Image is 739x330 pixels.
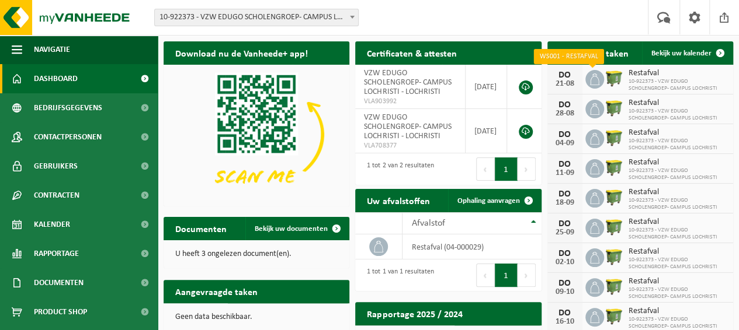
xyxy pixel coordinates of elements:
button: Previous [476,264,495,287]
button: Next [518,264,536,287]
div: DO [553,100,577,110]
a: Bekijk uw kalender [642,41,732,65]
span: Bekijk uw kalender [651,50,712,57]
img: WB-1100-HPE-GN-51 [604,187,624,207]
span: 10-922373 - VZW EDUGO SCHOLENGROEP- CAMPUS LOCHRISTI [629,316,727,330]
img: WB-1100-HPE-GN-51 [604,306,624,326]
img: Download de VHEPlus App [164,65,349,204]
h2: Uw afvalstoffen [355,189,441,212]
img: WB-1100-HPE-GN-51 [604,98,624,118]
div: DO [553,189,577,199]
span: Restafval [629,69,727,78]
div: 11-09 [553,169,577,177]
img: WB-1100-HPE-GN-51 [604,68,624,88]
div: 16-10 [553,318,577,326]
img: WB-1100-HPE-GN-51 [604,157,624,177]
button: Previous [476,157,495,181]
div: DO [553,160,577,169]
span: 10-922373 - VZW EDUGO SCHOLENGROEP- CAMPUS LOCHRISTI - LOCHRISTI [154,9,359,26]
span: Bekijk uw documenten [255,225,328,233]
div: 09-10 [553,288,577,296]
div: 18-09 [553,199,577,207]
div: 1 tot 1 van 1 resultaten [361,262,433,288]
span: VLA708377 [364,141,456,150]
div: DO [553,279,577,288]
span: 10-922373 - VZW EDUGO SCHOLENGROEP- CAMPUS LOCHRISTI [629,286,727,300]
span: 10-922373 - VZW EDUGO SCHOLENGROEP- CAMPUS LOCHRISTI [629,138,727,152]
div: 1 tot 2 van 2 resultaten [361,156,433,182]
span: 10-922373 - VZW EDUGO SCHOLENGROEP- CAMPUS LOCHRISTI [629,197,727,211]
h2: Rapportage 2025 / 2024 [355,302,474,325]
h2: Documenten [164,217,238,240]
h2: Aangevraagde taken [164,280,269,303]
span: Bedrijfsgegevens [34,93,102,122]
div: 04-09 [553,139,577,148]
span: VLA903992 [364,97,456,106]
span: Contracten [34,181,79,210]
span: Ophaling aanvragen [457,197,520,205]
img: WB-1100-HPE-GN-51 [604,276,624,296]
a: Ophaling aanvragen [448,189,540,212]
span: Kalender [34,210,70,239]
span: Afvalstof [411,219,445,228]
span: Dashboard [34,64,78,93]
h2: Download nu de Vanheede+ app! [164,41,320,64]
span: Rapportage [34,239,79,268]
span: Gebruikers [34,152,78,181]
a: Bekijk uw documenten [245,217,348,240]
button: Next [518,157,536,181]
span: Restafval [629,128,727,138]
span: 10-922373 - VZW EDUGO SCHOLENGROEP- CAMPUS LOCHRISTI [629,167,727,181]
div: DO [553,71,577,80]
span: VZW EDUGO SCHOLENGROEP- CAMPUS LOCHRISTI - LOCHRISTI [364,113,451,141]
span: Documenten [34,268,84,297]
img: WB-1100-HPE-GN-51 [604,217,624,237]
div: DO [553,219,577,229]
span: Restafval [629,158,727,167]
span: 10-922373 - VZW EDUGO SCHOLENGROEP- CAMPUS LOCHRISTI - LOCHRISTI [155,9,358,26]
td: restafval (04-000029) [403,234,541,259]
div: DO [553,130,577,139]
div: 02-10 [553,258,577,266]
span: VZW EDUGO SCHOLENGROEP- CAMPUS LOCHRISTI - LOCHRISTI [364,69,451,96]
span: Restafval [629,277,727,286]
span: Navigatie [34,35,70,64]
img: WB-1100-HPE-GN-51 [604,128,624,148]
td: [DATE] [466,65,507,109]
span: 10-922373 - VZW EDUGO SCHOLENGROEP- CAMPUS LOCHRISTI [629,257,727,271]
h2: Ingeplande taken [547,41,640,64]
span: Restafval [629,188,727,197]
span: Restafval [629,247,727,257]
span: Contactpersonen [34,122,102,152]
span: Restafval [629,307,727,316]
button: 1 [495,264,518,287]
div: 25-09 [553,229,577,237]
span: Restafval [629,99,727,108]
div: DO [553,249,577,258]
p: U heeft 3 ongelezen document(en). [175,250,338,258]
div: 28-08 [553,110,577,118]
span: 10-922373 - VZW EDUGO SCHOLENGROEP- CAMPUS LOCHRISTI [629,227,727,241]
img: WB-1100-HPE-GN-51 [604,247,624,266]
span: 10-922373 - VZW EDUGO SCHOLENGROEP- CAMPUS LOCHRISTI [629,78,727,92]
span: Restafval [629,217,727,227]
td: [DATE] [466,109,507,153]
h2: Certificaten & attesten [355,41,468,64]
span: 10-922373 - VZW EDUGO SCHOLENGROEP- CAMPUS LOCHRISTI [629,108,727,122]
span: Product Shop [34,297,87,327]
p: Geen data beschikbaar. [175,313,338,321]
div: DO [553,308,577,318]
button: 1 [495,157,518,181]
div: 21-08 [553,80,577,88]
